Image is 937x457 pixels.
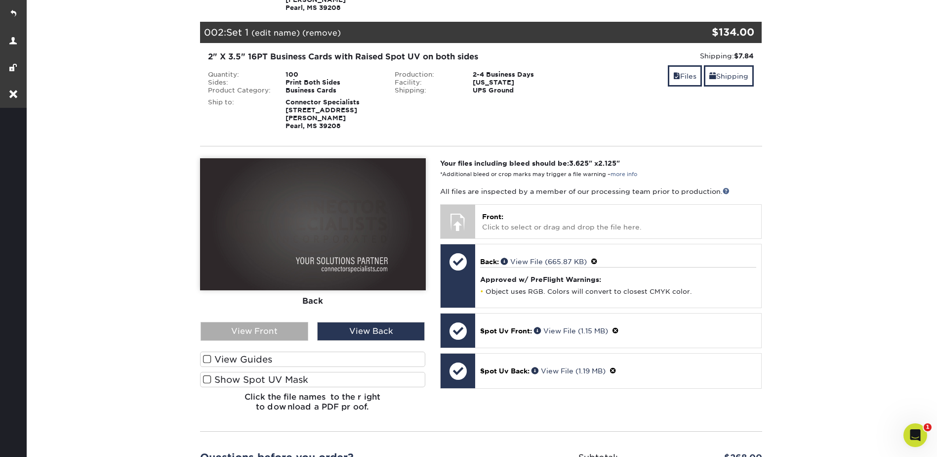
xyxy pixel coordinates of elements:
div: Back [200,290,426,312]
h6: Click the file names to the right to download a PDF proof. [200,392,426,419]
div: Shipping: [582,51,754,61]
div: Quantity: [201,71,279,79]
div: Shipping: [387,87,465,94]
div: 2" X 3.5" 16PT Business Cards with Raised Spot UV on both sides [208,51,567,63]
span: files [673,72,680,80]
span: Set 1 [226,27,248,38]
h4: Approved w/ PreFlight Warnings: [480,275,756,283]
a: Shipping [704,65,754,87]
div: Print Both Sides [278,79,387,87]
a: View File (1.15 MB) [534,327,608,335]
div: UPS Ground [465,87,574,94]
p: All files are inspected by a member of our processing team prior to production. [440,186,762,196]
div: 002: [200,22,668,44]
strong: Your files including bleed should be: " x " [440,159,620,167]
span: Back: [480,258,499,266]
a: more info [611,171,637,178]
span: 3.625 [569,159,589,167]
div: Ship to: [201,98,279,130]
span: Spot Uv Front: [480,327,532,335]
div: 100 [278,71,387,79]
div: View Back [317,322,425,341]
div: Facility: [387,79,465,87]
a: View File (1.19 MB) [531,367,606,375]
label: Show Spot UV Mask [200,372,426,387]
div: Business Cards [278,87,387,94]
a: Files [668,65,702,87]
strong: $7.84 [734,52,754,60]
span: shipping [709,72,716,80]
iframe: Intercom live chat [903,423,927,447]
div: 2-4 Business Days [465,71,574,79]
strong: Connector Specialists [STREET_ADDRESS][PERSON_NAME] Pearl, MS 39208 [285,98,360,130]
label: View Guides [200,352,426,367]
div: [US_STATE] [465,79,574,87]
a: (edit name) [251,28,300,38]
div: View Front [201,322,308,341]
span: 2.125 [598,159,616,167]
a: View File (665.87 KB) [501,258,587,266]
span: Front: [482,213,503,221]
span: 1 [924,423,932,431]
li: Object uses RGB. Colors will convert to closest CMYK color. [480,287,756,296]
p: Click to select or drag and drop the file here. [482,212,754,232]
span: Spot Uv Back: [480,367,530,375]
small: *Additional bleed or crop marks may trigger a file warning – [440,171,637,178]
a: (remove) [302,28,341,38]
div: $134.00 [668,25,755,40]
div: Sides: [201,79,279,87]
div: Production: [387,71,465,79]
div: Product Category: [201,87,279,94]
